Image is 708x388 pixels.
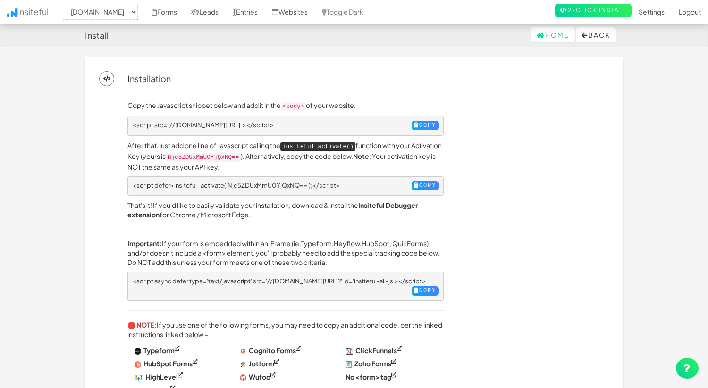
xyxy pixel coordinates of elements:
[127,200,444,219] p: That's it! If you'd like to easily validate your installation, download & install the for Chrome ...
[346,372,396,381] a: No <form> tag
[281,102,306,111] code: <body>
[240,346,301,355] a: Cognito Forms
[135,361,141,368] img: Z
[135,348,141,355] img: XiAAAAAAAAAAAAAAAAAAAAAAAAAAAAAAAAAAAAAAAAAAAAAAAAAAAAAAAAAAAAAAAIB35D9KrFiBXzqGhgAAAABJRU5ErkJggg==
[133,182,340,189] span: <script defer>insiteful_activate('Njc5ZDUxMmU0YjQxNQ==');</script>
[280,142,355,151] kbd: insiteful_activate()
[249,346,296,355] strong: Cognito Forms
[240,348,246,355] img: 4PZeqjtP8MVz1tdhwd9VTVN4U7hyg3DMAzDMAzDMAzDMAzDMAzDMAzDML74B3OcR2494FplAAAAAElFTkSuQmCC
[135,374,143,381] img: D4AAAAldEVYdGRhdGU6bW9kaWZ5ADIwMjAtMDEtMjVUMjM6MzI6MjgrMDA6MDC0P0SCAAAAAElFTkSuQmCC
[412,286,439,296] button: Copy
[135,359,198,368] a: HubSpot Forms
[240,359,279,368] a: Jotform
[576,27,616,42] button: Back
[127,201,418,219] a: Insiteful Debugger extension
[166,153,241,162] code: Njc5ZDUxMmU0YjQxNQ==
[555,4,632,17] a: 2-Click Install
[362,239,389,248] a: HubSpot
[346,372,391,381] strong: No <form> tag
[240,374,246,381] img: w+GLbPZOKCQIQAAACV0RVh0ZGF0ZTpjcmVhdGUAMjAyMS0wNS0yOFQwNTowNDowNyswMDowMFNyrecAAAAldEVYdGRhdGU6bW...
[7,8,17,17] img: icon.png
[240,361,246,368] img: o6Mj6xhs23sAAAAASUVORK5CYII=
[249,359,274,368] strong: Jotform
[353,152,369,160] b: Note
[346,346,403,355] a: ClickFunnels
[412,121,439,130] button: Copy
[127,239,162,248] b: Important:
[127,140,444,172] p: After that, just add one line of Javascript calling the function with your Activation Key (yours ...
[346,361,352,368] img: U8idtWpaKY2+ORPHVql5pQEDWNhgaGm4YdkUbrL+jWclQefM8+7FLRsGs6DJ2N0wdy5G9AqVWajYbgW7j+JiKUpMuDc4TxAw1...
[127,239,444,267] p: If your form is embedded within an iFrame (ie. , , , Quill Forms) and/or doesn't include a <form>...
[143,346,175,355] strong: Typeform
[85,31,108,40] h4: Install
[127,320,444,339] p: If you use one of the following forms, you may need to copy an additional code, per the linked in...
[127,100,444,111] p: Copy the Javascript snippet below and add it in the of your website.
[354,359,391,368] strong: Zoho Forms
[143,359,193,368] strong: HubSpot Forms
[355,346,397,355] strong: ClickFunnels
[531,27,575,42] a: Home
[133,121,274,129] span: <script src="//[DOMAIN_NAME][URL]"></script>
[133,277,426,285] span: <script async defer type='text/javascript' src='//[DOMAIN_NAME][URL]?' id='insiteful-all-js'></sc...
[346,359,396,368] a: Zoho Forms
[135,346,180,355] a: Typeform
[240,372,276,381] a: Wufoo
[127,74,171,83] h4: Installation
[145,372,178,381] strong: HighLevel
[334,239,360,248] a: Heyflow
[135,372,183,381] a: HighLevel
[127,321,157,329] strong: 🛑 NOTE:
[346,348,354,355] img: 79z+orbB7DufOPAAAAABJRU5ErkJggg==
[412,181,439,190] button: Copy
[301,239,332,248] a: Typeform
[249,372,270,381] strong: Wufoo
